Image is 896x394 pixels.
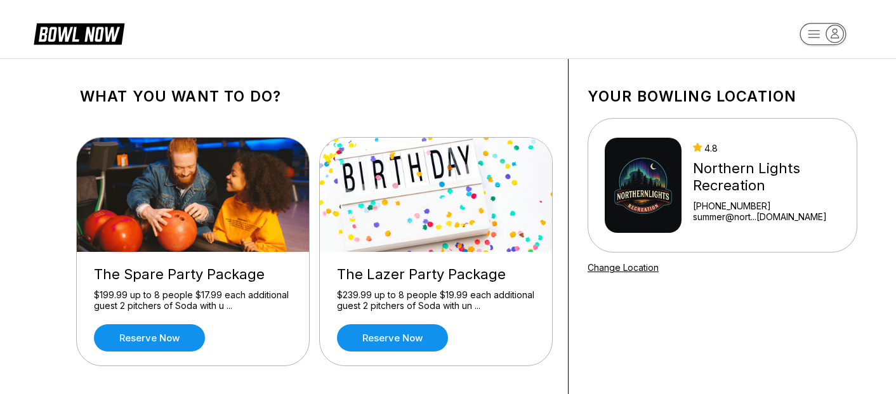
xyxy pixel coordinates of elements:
[693,200,840,211] div: [PHONE_NUMBER]
[693,160,840,194] div: Northern Lights Recreation
[605,138,682,233] img: Northern Lights Recreation
[94,289,292,312] div: $199.99 up to 8 people $17.99 each additional guest 2 pitchers of Soda with u ...
[337,324,448,351] a: Reserve now
[80,88,549,105] h1: What you want to do?
[94,324,205,351] a: Reserve now
[588,262,659,273] a: Change Location
[337,289,535,312] div: $239.99 up to 8 people $19.99 each additional guest 2 pitchers of Soda with un ...
[94,266,292,283] div: The Spare Party Package
[337,266,535,283] div: The Lazer Party Package
[693,211,840,222] a: summer@nort...[DOMAIN_NAME]
[693,143,840,154] div: 4.8
[77,138,310,252] img: The Spare Party Package
[588,88,857,105] h1: Your bowling location
[320,138,553,252] img: The Lazer Party Package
